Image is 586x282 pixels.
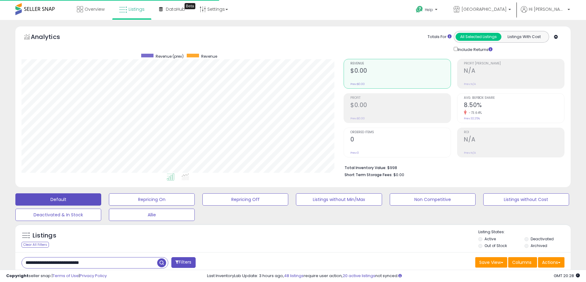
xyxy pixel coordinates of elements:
[22,242,49,248] div: Clear All Filters
[350,62,451,65] span: Revenue
[15,193,101,206] button: Default
[350,102,451,110] h2: $0.00
[425,7,433,12] span: Help
[345,164,560,171] li: $998
[80,273,107,279] a: Privacy Policy
[284,273,304,279] a: 48 listings
[345,172,393,177] b: Short Term Storage Fees:
[464,82,476,86] small: Prev: N/A
[512,259,532,265] span: Columns
[464,102,564,110] h2: 8.50%
[6,273,107,279] div: seller snap | |
[416,6,423,13] i: Get Help
[538,257,564,268] button: Actions
[521,6,570,20] a: Hi [PERSON_NAME]
[531,236,554,241] label: Deactivated
[31,33,72,43] h5: Analytics
[461,6,507,12] span: [GEOGRAPHIC_DATA]
[15,209,101,221] button: Deactivated & In Stock
[464,67,564,75] h2: N/A
[483,193,569,206] button: Listings without Cost
[501,33,547,41] button: Listings With Cost
[350,136,451,144] h2: 0
[464,136,564,144] h2: N/A
[484,243,507,248] label: Out of Stock
[129,6,145,12] span: Listings
[201,54,217,59] span: Revenue
[343,273,375,279] a: 20 active listings
[456,33,501,41] button: All Selected Listings
[345,165,386,170] b: Total Inventory Value:
[554,273,580,279] span: 2025-09-12 20:28 GMT
[166,6,185,12] span: DataHub
[393,172,404,178] span: $0.00
[411,1,444,20] a: Help
[475,257,507,268] button: Save View
[531,243,547,248] label: Archived
[484,236,496,241] label: Active
[464,62,564,65] span: Profit [PERSON_NAME]
[296,193,382,206] button: Listings without Min/Max
[185,3,195,9] div: Tooltip anchor
[350,117,365,120] small: Prev: $0.00
[464,131,564,134] span: ROI
[478,229,571,235] p: Listing States:
[53,273,79,279] a: Terms of Use
[467,110,482,115] small: -73.64%
[350,151,359,155] small: Prev: 0
[529,6,566,12] span: Hi [PERSON_NAME]
[109,209,195,221] button: Allie
[350,131,451,134] span: Ordered Items
[464,96,564,100] span: Avg. Buybox Share
[449,46,500,53] div: Include Returns
[350,82,365,86] small: Prev: $0.00
[428,34,452,40] div: Totals For
[109,193,195,206] button: Repricing On
[171,257,195,268] button: Filters
[508,257,537,268] button: Columns
[202,193,288,206] button: Repricing Off
[207,273,580,279] div: Last InventoryLab Update: 3 hours ago, require user action, not synced.
[464,117,480,120] small: Prev: 32.25%
[6,273,29,279] strong: Copyright
[156,54,184,59] span: Revenue (prev)
[390,193,476,206] button: Non Competitive
[350,96,451,100] span: Profit
[350,67,451,75] h2: $0.00
[464,151,476,155] small: Prev: N/A
[33,231,56,240] h5: Listings
[85,6,105,12] span: Overview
